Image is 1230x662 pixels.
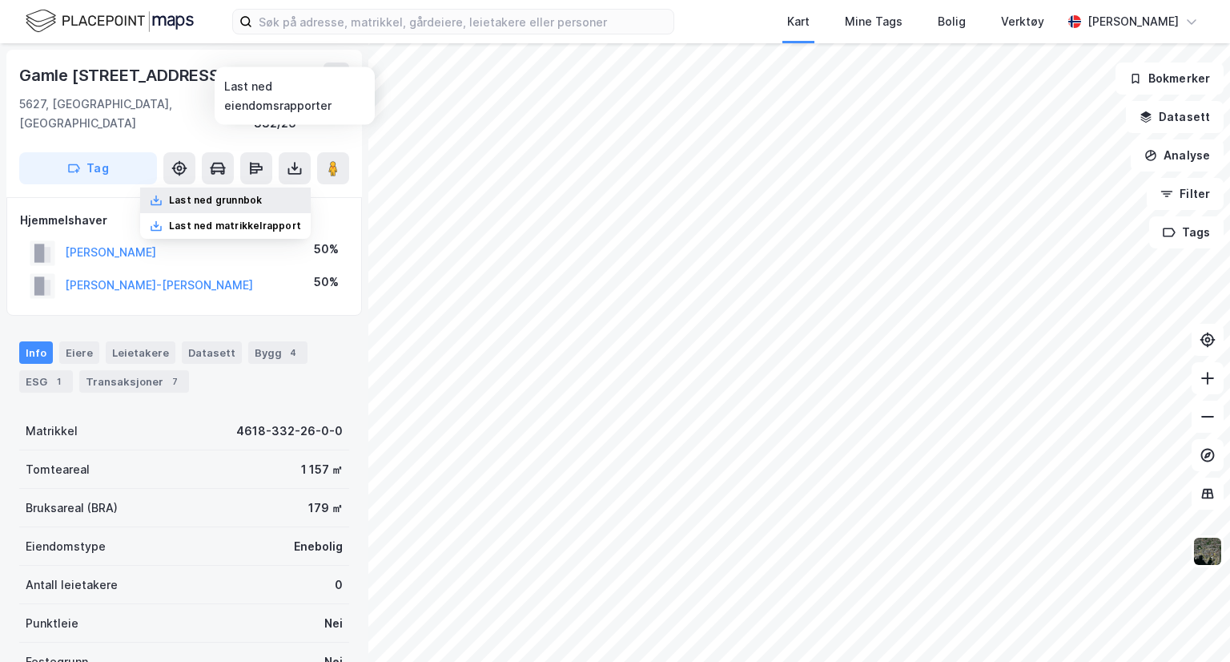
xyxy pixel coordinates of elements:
[167,373,183,390] div: 7
[26,499,118,518] div: Bruksareal (BRA)
[169,194,262,207] div: Last ned grunnbok
[324,614,343,633] div: Nei
[1126,101,1224,133] button: Datasett
[308,499,343,518] div: 179 ㎡
[26,422,78,441] div: Matrikkel
[26,575,118,595] div: Antall leietakere
[252,10,673,34] input: Søk på adresse, matrikkel, gårdeiere, leietakere eller personer
[20,211,348,230] div: Hjemmelshaver
[1001,12,1044,31] div: Verktøy
[1150,585,1230,662] div: Kontrollprogram for chat
[254,95,349,133] div: Ullensvang, 332/26
[285,345,301,361] div: 4
[1149,216,1224,248] button: Tags
[1131,139,1224,172] button: Analyse
[59,341,99,364] div: Eiere
[1087,12,1179,31] div: [PERSON_NAME]
[26,537,106,556] div: Eiendomstype
[26,614,78,633] div: Punktleie
[236,422,343,441] div: 4618-332-26-0-0
[106,341,175,364] div: Leietakere
[182,341,242,364] div: Datasett
[19,341,53,364] div: Info
[19,63,229,88] div: Gamle [STREET_ADDRESS]
[19,152,157,184] button: Tag
[314,272,339,292] div: 50%
[335,575,343,595] div: 0
[787,12,810,31] div: Kart
[938,12,966,31] div: Bolig
[1150,585,1230,662] iframe: Chat Widget
[845,12,902,31] div: Mine Tags
[26,460,90,479] div: Tomteareal
[314,240,339,259] div: 50%
[294,537,343,556] div: Enebolig
[248,341,307,364] div: Bygg
[301,460,343,479] div: 1 157 ㎡
[169,220,301,232] div: Last ned matrikkelrapport
[50,373,66,390] div: 1
[26,7,194,35] img: logo.f888ab2527a4732fd821a326f86c7f29.svg
[1115,63,1224,95] button: Bokmerker
[1147,178,1224,210] button: Filter
[19,370,73,393] div: ESG
[19,95,254,133] div: 5627, [GEOGRAPHIC_DATA], [GEOGRAPHIC_DATA]
[79,370,189,393] div: Transaksjoner
[1192,536,1223,567] img: 9k=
